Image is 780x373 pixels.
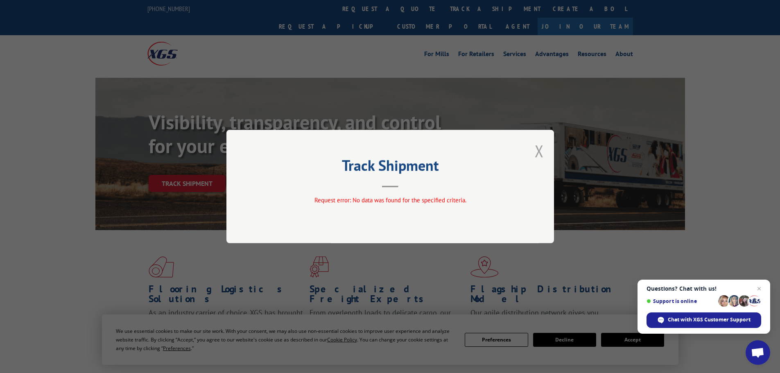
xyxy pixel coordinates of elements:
div: Chat with XGS Customer Support [647,312,761,328]
span: Questions? Chat with us! [647,285,761,292]
h2: Track Shipment [267,160,513,175]
span: Chat with XGS Customer Support [668,316,751,323]
div: Open chat [746,340,770,365]
span: Support is online [647,298,715,304]
button: Close modal [535,140,544,162]
span: Request error: No data was found for the specified criteria. [314,196,466,204]
span: Close chat [754,284,764,294]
